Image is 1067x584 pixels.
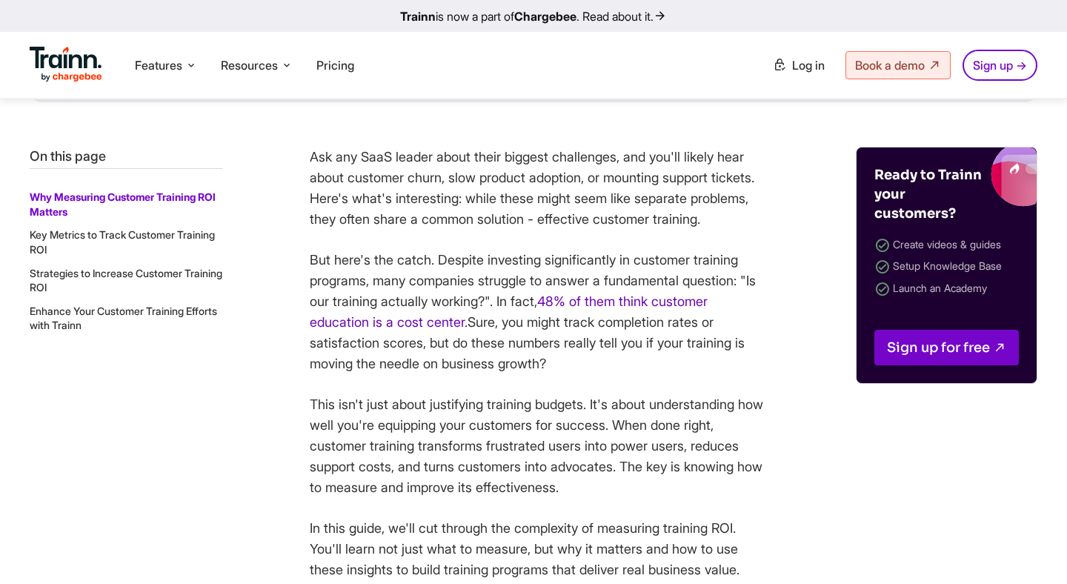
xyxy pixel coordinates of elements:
[30,305,217,332] a: Enhance Your Customer Training Efforts with Trainn
[316,58,354,73] a: Pricing
[135,57,182,73] span: Features
[874,256,1019,278] li: Setup Knowledge Base
[400,9,436,24] b: Trainn
[855,58,925,73] span: Book a demo
[310,293,708,330] a: 48% of them think customer education is a cost center.
[993,513,1067,584] iframe: Chat Widget
[874,279,1019,300] li: Launch an Academy
[845,51,951,79] a: Book a demo
[310,394,769,498] p: This isn't just about justifying training budgets. It's about understanding how well you're equip...
[887,147,1037,207] img: Trainn blogs
[310,147,769,230] p: Ask any SaaS leader about their biggest challenges, and you'll likely hear about customer churn, ...
[30,228,215,256] a: Key Metrics to Track Customer Training ROI
[792,58,825,73] span: Log in
[30,190,216,218] a: Why Measuring Customer Training ROI Matters
[874,165,985,223] h4: Ready to Trainn your customers?
[514,9,576,24] b: Chargebee
[963,50,1037,81] a: Sign up →
[310,250,769,374] p: But here's the catch. Despite investing significantly in customer training programs, many compani...
[874,330,1019,365] a: Sign up for free
[221,57,278,73] span: Resources
[30,147,222,165] p: On this page
[874,235,1019,256] li: Create videos & guides
[764,52,834,79] a: Log in
[30,267,222,294] a: Strategies to Increase Customer Training ROI
[310,518,769,580] p: In this guide, we'll cut through the complexity of measuring training ROI. You'll learn not just ...
[30,47,102,82] img: Trainn Logo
